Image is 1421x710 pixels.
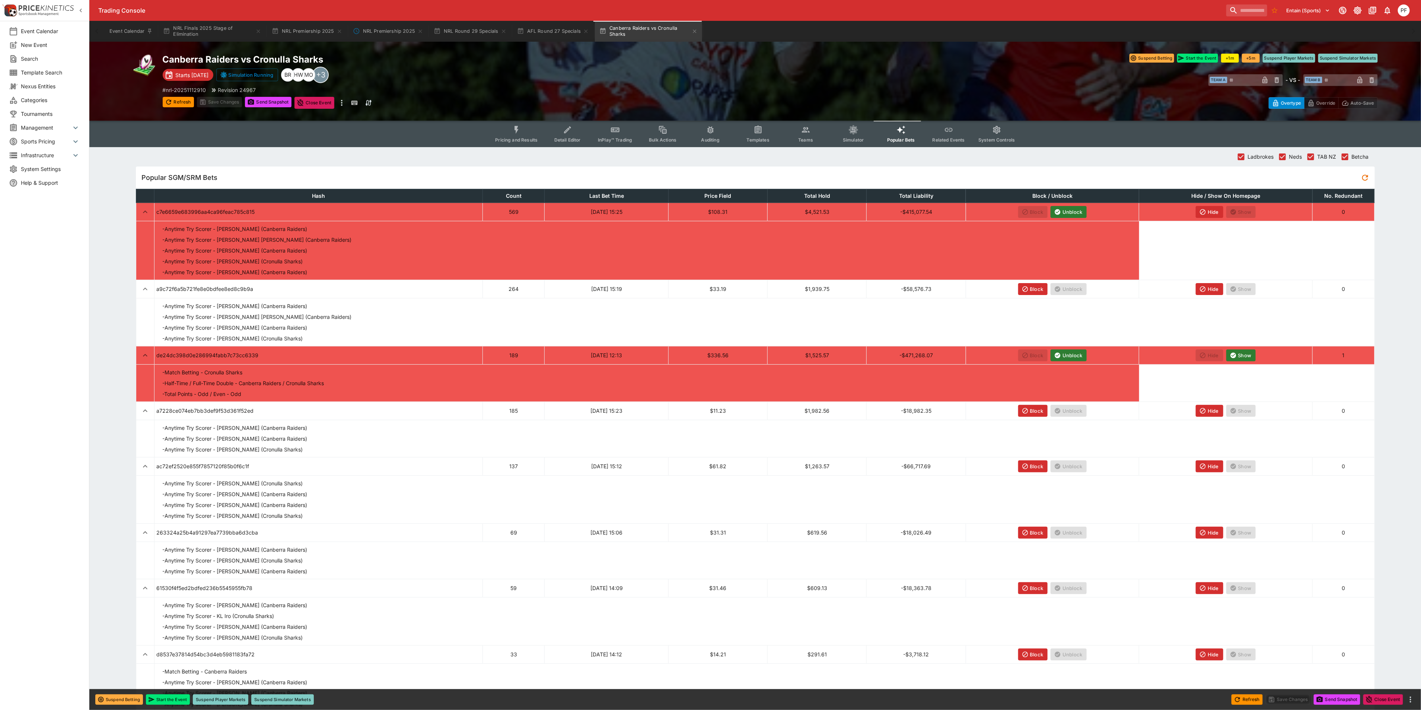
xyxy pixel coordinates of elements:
[933,137,965,143] span: Related Events
[163,335,303,342] p: - Anytime Try Scorer - [PERSON_NAME] (Cronulla Sharks)
[245,97,291,107] button: Send Snapshot
[1196,649,1223,660] button: Hide
[768,280,867,298] td: $1,939.75
[1363,694,1403,705] button: Close Event
[95,694,143,705] button: Suspend Betting
[1018,649,1048,660] button: Block
[294,97,334,109] button: Close Event
[966,189,1139,203] th: Block / Unblock
[281,68,294,82] div: Ben Raymond
[1177,54,1218,63] button: Start the Event
[545,457,669,475] td: [DATE] 15:12
[483,579,545,597] td: 59
[1351,4,1364,17] button: Toggle light/dark mode
[483,402,545,420] td: 185
[483,280,545,298] td: 264
[163,324,308,332] p: - Anytime Try Scorer - [PERSON_NAME] (Canberra Raiders)
[138,282,152,296] button: expand row
[154,645,483,663] td: d8537e37814d54bc3d4eb5981183fa72
[1248,153,1274,161] span: Ladbrokes
[1263,54,1315,63] button: Suspend Player Markets
[1315,650,1372,658] p: 0
[1315,529,1372,536] p: 0
[163,424,308,432] p: - Anytime Try Scorer - [PERSON_NAME] (Canberra Raiders)
[1338,97,1377,109] button: Auto-Save
[19,12,59,16] img: Sportsbook Management
[545,280,669,298] td: [DATE] 15:19
[138,526,152,539] button: expand row
[1305,77,1322,83] span: Team B
[2,3,17,18] img: PriceKinetics Logo
[768,645,867,663] td: $291.61
[1051,206,1087,218] button: Unblock
[1130,54,1174,63] button: Suspend Betting
[159,21,266,42] button: NRL Finals 2025 Stage of Elimination
[21,41,80,49] span: New Event
[163,446,303,453] p: - Anytime Try Scorer - [PERSON_NAME] (Cronulla Sharks)
[138,349,152,362] button: expand row
[1304,97,1339,109] button: Override
[669,203,768,221] td: $108.31
[867,203,966,221] td: -$415,077.54
[163,601,308,609] p: - Anytime Try Scorer - [PERSON_NAME] (Canberra Raiders)
[867,280,966,298] td: -$58,576.73
[1226,349,1256,361] button: Show
[768,189,867,203] th: Total Hold
[768,346,867,364] td: $1,525.57
[21,110,80,118] span: Tournaments
[483,189,545,203] th: Count
[21,151,71,159] span: Infrastructure
[163,379,324,387] p: - Half-Time / Full-Time Double - Canberra Raiders / Cronulla Sharks
[1351,99,1374,107] p: Auto-Save
[1018,527,1048,539] button: Block
[138,205,152,219] button: expand row
[483,203,545,221] td: 569
[495,137,538,143] span: Pricing and Results
[154,189,483,203] th: Hash
[142,173,1358,182] span: Popular SGM/SRM Bets
[1381,4,1394,17] button: Notifications
[163,512,303,520] p: - Anytime Try Scorer - [PERSON_NAME] (Cronulla Sharks)
[1018,283,1048,295] button: Block
[545,346,669,364] td: [DATE] 12:13
[1352,153,1369,161] span: Betcha
[483,645,545,663] td: 33
[1269,4,1281,16] button: No Bookmarks
[483,346,545,364] td: 189
[1281,99,1301,107] p: Overtype
[163,479,303,487] p: - Anytime Try Scorer - [PERSON_NAME] (Cronulla Sharks)
[867,189,966,203] th: Total Liability
[163,257,303,265] p: - Anytime Try Scorer - [PERSON_NAME] (Cronulla Sharks)
[163,546,308,554] p: - Anytime Try Scorer - [PERSON_NAME] (Canberra Raiders)
[163,268,308,276] p: - Anytime Try Scorer - [PERSON_NAME] (Canberra Raiders)
[1226,4,1267,16] input: search
[163,634,303,641] p: - Anytime Try Scorer - [PERSON_NAME] (Cronulla Sharks)
[669,579,768,597] td: $31.46
[768,457,867,475] td: $1,263.57
[1196,460,1223,472] button: Hide
[701,137,720,143] span: Auditing
[138,581,152,595] button: expand row
[1336,4,1350,17] button: Connected to PK
[1018,582,1048,594] button: Block
[1196,405,1223,417] button: Hide
[598,137,632,143] span: InPlay™ Trading
[1406,695,1415,704] button: more
[138,648,152,661] button: expand row
[163,97,194,107] button: Refresh
[747,137,770,143] span: Templates
[1318,153,1336,161] span: TAB NZ
[21,27,80,35] span: Event Calendar
[1221,54,1239,63] button: +1m
[768,523,867,542] td: $619.56
[163,390,242,398] p: - Total Points - Odd / Even - Odd
[163,435,308,443] p: - Anytime Try Scorer - [PERSON_NAME] (Canberra Raiders)
[1196,527,1223,539] button: Hide
[867,346,966,364] td: -$471,268.07
[545,645,669,663] td: [DATE] 14:12
[1315,351,1372,359] p: 1
[105,21,157,42] button: Event Calendar
[545,579,669,597] td: [DATE] 14:09
[1396,2,1412,19] button: Peter Fairgrieve
[1269,97,1304,109] button: Overtype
